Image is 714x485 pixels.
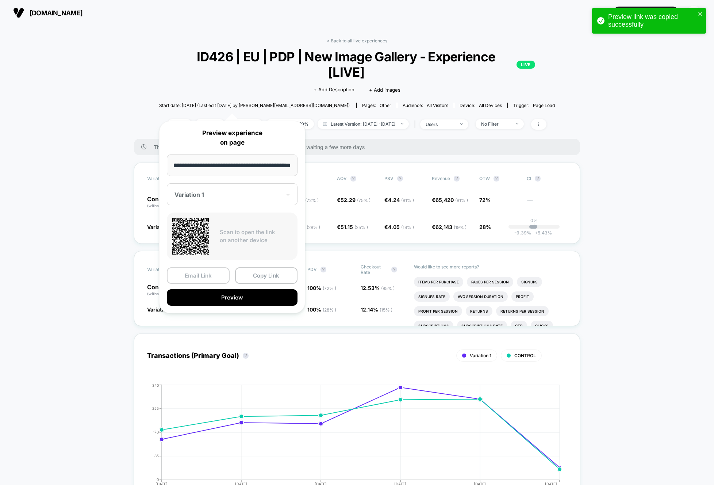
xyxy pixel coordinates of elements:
p: Control [147,196,187,209]
span: € [384,197,414,203]
li: Signups [517,277,542,287]
span: € [432,224,467,230]
div: Trigger: [513,103,555,108]
li: Returns Per Session [496,306,549,316]
button: JH [684,5,703,20]
li: Subscriptions Rate [457,321,507,331]
button: close [698,11,703,18]
tspan: 340 [152,383,159,387]
p: | [533,223,535,229]
span: All Visitors [427,103,448,108]
span: Variation 1 [147,224,173,230]
span: € [337,197,371,203]
button: ? [535,176,541,182]
span: Variation 1 [470,353,491,358]
span: Latest Version: [DATE] - [DATE] [318,119,409,129]
li: Avg Session Duration [453,291,508,302]
span: ( 85 % ) [381,286,395,291]
span: 100 % [307,306,336,313]
span: [DOMAIN_NAME] [30,9,82,17]
button: Copy Link [235,267,298,284]
button: Email Link [167,267,230,284]
div: users [426,122,455,127]
span: 100 % [307,285,336,291]
button: Preview [167,289,297,306]
span: ID426 | EU | PDP | New Image Gallery - Experience [LIVE] [179,49,535,80]
span: € [384,224,414,230]
span: --- [527,198,567,209]
button: ? [320,267,326,272]
div: Pages: [362,103,391,108]
p: Scan to open the link on another device [220,228,292,245]
div: No Filter [481,121,510,127]
span: ( 81 % ) [401,198,414,203]
button: ? [391,267,397,272]
span: CI [527,176,567,182]
span: Revenue [432,176,450,181]
div: Preview link was copied successfully [608,13,696,28]
tspan: 170 [153,430,159,434]
span: 72% [479,197,491,203]
span: ( 25 % ) [354,225,368,230]
span: Checkout Rate [361,264,388,275]
p: LIVE [517,61,535,69]
span: + Add Description [314,86,354,93]
span: ( 75 % ) [357,198,371,203]
span: € [337,224,368,230]
span: AOV [337,176,347,181]
span: + Add Images [369,87,400,93]
img: Visually logo [13,7,24,18]
div: Audience: [403,103,448,108]
p: Would like to see more reports? [414,264,567,270]
span: -9.39 % [514,230,531,236]
span: ( 28 % ) [307,225,320,230]
li: Pages Per Session [467,277,513,287]
button: ? [350,176,356,182]
span: 5.43 % [531,230,552,236]
span: other [380,103,391,108]
li: Subscriptions [414,321,453,331]
li: Profit [511,291,534,302]
span: 4.24 [388,197,414,203]
span: € [432,197,468,203]
tspan: 255 [152,406,159,410]
span: 12.53 % [361,285,395,291]
span: ( 72 % ) [323,286,336,291]
img: end [401,123,403,125]
span: ( 81 % ) [455,198,468,203]
span: Device: [454,103,507,108]
p: Control [147,284,193,297]
li: Returns [466,306,492,316]
p: Preview experience on page [167,129,297,147]
span: CONTROL [514,353,536,358]
button: [DOMAIN_NAME] [11,7,85,19]
span: ( 19 % ) [401,225,414,230]
span: Variation [147,176,187,182]
span: Start date: [DATE] (Last edit [DATE] by [PERSON_NAME][EMAIL_ADDRESS][DOMAIN_NAME]) [159,103,350,108]
a: < Back to all live experiences [327,38,387,43]
span: + [535,230,538,236]
li: Profit Per Session [414,306,462,316]
span: There are still no statistically significant results. We recommend waiting a few more days [154,144,565,150]
span: (without changes) [147,291,180,296]
span: PSV [384,176,394,181]
span: 12.14 % [361,306,392,313]
img: end [460,123,463,125]
tspan: 85 [154,454,159,458]
span: OTW [479,176,519,182]
li: Items Per Purchase [414,277,463,287]
span: ( 28 % ) [323,307,336,313]
span: all devices [479,103,502,108]
li: Signups Rate [414,291,450,302]
span: | [412,119,420,130]
span: 52.29 [341,197,371,203]
li: Clicks [531,321,553,331]
li: Ctr [511,321,527,331]
span: Variation 1 [147,306,173,313]
button: ? [454,176,460,182]
img: end [516,123,518,125]
span: Variation [147,264,187,275]
tspan: 0 [157,477,159,482]
img: calendar [323,122,327,126]
span: ( 19 % ) [454,225,467,230]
